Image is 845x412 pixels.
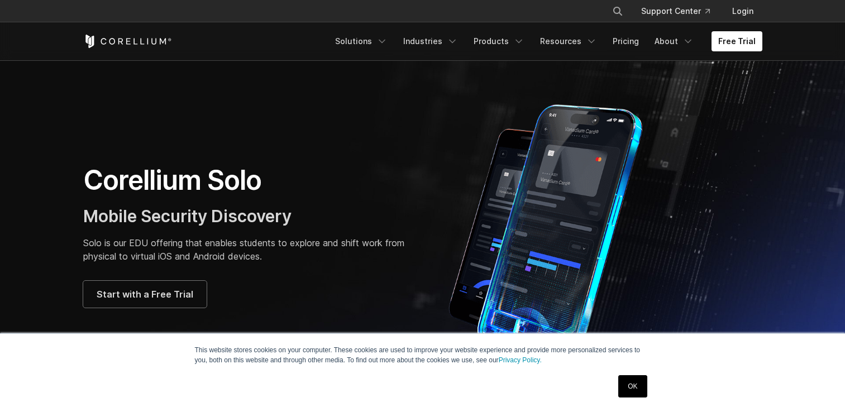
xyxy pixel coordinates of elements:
[533,31,604,51] a: Resources
[83,35,172,48] a: Corellium Home
[83,236,412,263] p: Solo is our EDU offering that enables students to explore and shift work from physical to virtual...
[195,345,651,365] p: This website stores cookies on your computer. These cookies are used to improve your website expe...
[608,1,628,21] button: Search
[328,31,762,51] div: Navigation Menu
[83,281,207,308] a: Start with a Free Trial
[397,31,465,51] a: Industries
[328,31,394,51] a: Solutions
[648,31,700,51] a: About
[499,356,542,364] a: Privacy Policy.
[83,206,292,226] span: Mobile Security Discovery
[606,31,646,51] a: Pricing
[83,164,412,197] h1: Corellium Solo
[434,96,674,375] img: Corellium Solo for mobile app security solutions
[599,1,762,21] div: Navigation Menu
[712,31,762,51] a: Free Trial
[632,1,719,21] a: Support Center
[618,375,647,397] a: OK
[97,288,193,301] span: Start with a Free Trial
[467,31,531,51] a: Products
[723,1,762,21] a: Login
